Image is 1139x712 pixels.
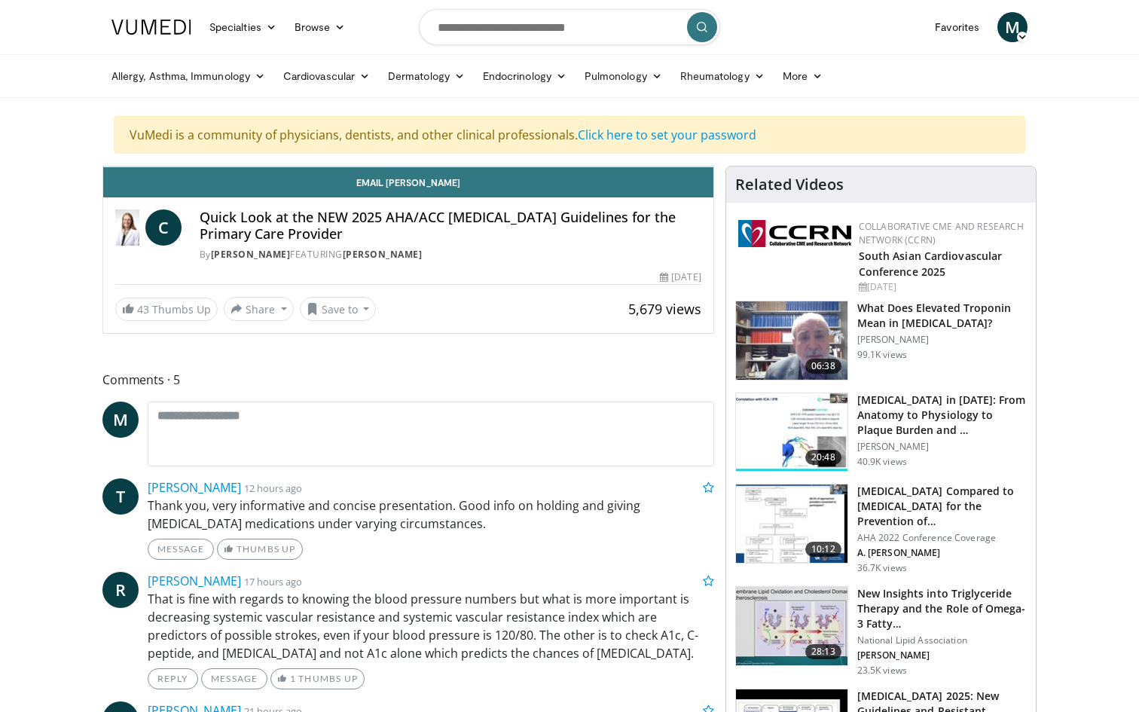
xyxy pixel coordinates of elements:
img: VuMedi Logo [111,20,191,35]
span: 10:12 [805,542,841,557]
img: a04ee3ba-8487-4636-b0fb-5e8d268f3737.png.150x105_q85_autocrop_double_scale_upscale_version-0.2.png [738,220,851,247]
video-js: Video Player [103,167,713,167]
p: That is fine with regards to knowing the blood pressure numbers but what is more important is dec... [148,590,714,662]
a: Browse [286,12,355,42]
h3: What Does Elevated Troponin Mean in [MEDICAL_DATA]? [857,301,1027,331]
a: [PERSON_NAME] [148,479,241,496]
span: 43 [137,302,149,316]
span: 5,679 views [628,300,701,318]
img: 98daf78a-1d22-4ebe-927e-10afe95ffd94.150x105_q85_crop-smart_upscale.jpg [736,301,847,380]
button: Share [224,297,294,321]
a: 20:48 [MEDICAL_DATA] in [DATE]: From Anatomy to Physiology to Plaque Burden and … [PERSON_NAME] 4... [735,393,1027,472]
a: Email [PERSON_NAME] [103,167,713,197]
a: C [145,209,182,246]
a: Message [148,539,214,560]
img: 45ea033d-f728-4586-a1ce-38957b05c09e.150x105_q85_crop-smart_upscale.jpg [736,587,847,665]
p: 40.9K views [857,456,907,468]
p: Thank you, very informative and concise presentation. Good info on holding and giving [MEDICAL_DA... [148,497,714,533]
a: South Asian Cardiovascular Conference 2025 [859,249,1003,279]
a: [PERSON_NAME] [343,248,423,261]
a: Specialties [200,12,286,42]
a: M [102,402,139,438]
h3: [MEDICAL_DATA] in [DATE]: From Anatomy to Physiology to Plaque Burden and … [857,393,1027,438]
a: More [774,61,832,91]
small: 12 hours ago [244,481,302,495]
span: Comments 5 [102,370,714,390]
p: [PERSON_NAME] [857,334,1027,346]
a: Thumbs Up [217,539,302,560]
p: [PERSON_NAME] [857,649,1027,662]
p: 36.7K views [857,562,907,574]
a: [PERSON_NAME] [211,248,291,261]
button: Save to [300,297,377,321]
a: R [102,572,139,608]
a: M [997,12,1028,42]
h4: Quick Look at the NEW 2025 AHA/ACC [MEDICAL_DATA] Guidelines for the Primary Care Provider [200,209,701,242]
p: [PERSON_NAME] [857,441,1027,453]
a: 43 Thumbs Up [115,298,218,321]
a: Pulmonology [576,61,671,91]
span: 20:48 [805,450,841,465]
div: [DATE] [859,280,1024,294]
input: Search topics, interventions [419,9,720,45]
img: 7c0f9b53-1609-4588-8498-7cac8464d722.150x105_q85_crop-smart_upscale.jpg [736,484,847,563]
a: Message [201,668,267,689]
a: T [102,478,139,515]
a: Cardiovascular [274,61,379,91]
a: Favorites [926,12,988,42]
a: Allergy, Asthma, Immunology [102,61,274,91]
img: Dr. Catherine P. Benziger [115,209,139,246]
p: National Lipid Association [857,634,1027,646]
div: [DATE] [660,270,701,284]
p: 23.5K views [857,665,907,677]
a: Rheumatology [671,61,774,91]
a: [PERSON_NAME] [148,573,241,589]
h3: New Insights into Triglyceride Therapy and the Role of Omega-3 Fatty… [857,586,1027,631]
span: 1 [290,673,296,684]
h4: Related Videos [735,176,844,194]
div: VuMedi is a community of physicians, dentists, and other clinical professionals. [114,116,1025,154]
p: A. [PERSON_NAME] [857,547,1027,559]
a: 1 Thumbs Up [270,668,365,689]
a: 28:13 New Insights into Triglyceride Therapy and the Role of Omega-3 Fatty… National Lipid Associ... [735,586,1027,677]
a: Endocrinology [474,61,576,91]
span: 06:38 [805,359,841,374]
a: Dermatology [379,61,474,91]
p: 99.1K views [857,349,907,361]
h3: [MEDICAL_DATA] Compared to [MEDICAL_DATA] for the Prevention of… [857,484,1027,529]
div: By FEATURING [200,248,701,261]
a: Click here to set your password [578,127,756,143]
img: 823da73b-7a00-425d-bb7f-45c8b03b10c3.150x105_q85_crop-smart_upscale.jpg [736,393,847,472]
a: 06:38 What Does Elevated Troponin Mean in [MEDICAL_DATA]? [PERSON_NAME] 99.1K views [735,301,1027,380]
span: 28:13 [805,644,841,659]
p: AHA 2022 Conference Coverage [857,532,1027,544]
small: 17 hours ago [244,575,302,588]
a: 10:12 [MEDICAL_DATA] Compared to [MEDICAL_DATA] for the Prevention of… AHA 2022 Conference Covera... [735,484,1027,574]
a: Reply [148,668,198,689]
a: Collaborative CME and Research Network (CCRN) [859,220,1024,246]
